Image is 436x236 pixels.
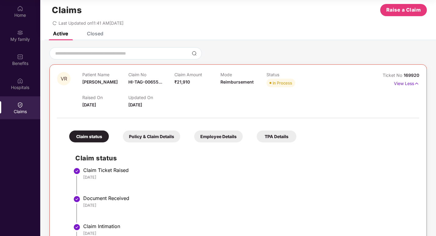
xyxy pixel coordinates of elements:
[82,102,96,107] span: [DATE]
[174,79,190,84] span: ₹21,910
[83,174,413,180] div: [DATE]
[73,223,80,231] img: svg+xml;base64,PHN2ZyBpZD0iU3RlcC1Eb25lLTMyeDMyIiB4bWxucz0iaHR0cDovL3d3dy53My5vcmcvMjAwMC9zdmciIH...
[174,72,220,77] p: Claim Amount
[380,4,427,16] button: Raise a Claim
[69,131,109,142] div: Claim status
[128,72,174,77] p: Claim No
[273,80,292,86] div: In Process
[394,79,419,87] p: View Less
[83,195,413,201] div: Document Received
[52,20,57,26] span: redo
[414,80,419,87] img: svg+xml;base64,PHN2ZyB4bWxucz0iaHR0cDovL3d3dy53My5vcmcvMjAwMC9zdmciIHdpZHRoPSIxNyIgaGVpZ2h0PSIxNy...
[53,30,68,37] div: Active
[386,6,421,14] span: Raise a Claim
[83,231,413,236] div: [DATE]
[83,202,413,208] div: [DATE]
[82,79,118,84] span: [PERSON_NAME]
[73,195,80,203] img: svg+xml;base64,PHN2ZyBpZD0iU3RlcC1Eb25lLTMyeDMyIiB4bWxucz0iaHR0cDovL3d3dy53My5vcmcvMjAwMC9zdmciIH...
[17,30,23,36] img: svg+xml;base64,PHN2ZyB3aWR0aD0iMjAiIGhlaWdodD0iMjAiIHZpZXdCb3g9IjAgMCAyMCAyMCIgZmlsbD0ibm9uZSIgeG...
[17,5,23,12] img: svg+xml;base64,PHN2ZyBpZD0iSG9tZSIgeG1sbnM9Imh0dHA6Ly93d3cudzMub3JnLzIwMDAvc3ZnIiB3aWR0aD0iMjAiIG...
[220,79,254,84] span: Reimbursement
[266,72,313,77] p: Status
[17,102,23,108] img: svg+xml;base64,PHN2ZyBpZD0iQ2xhaW0iIHhtbG5zPSJodHRwOi8vd3d3LnczLm9yZy8yMDAwL3N2ZyIgd2lkdGg9IjIwIi...
[17,78,23,84] img: svg+xml;base64,PHN2ZyBpZD0iSG9zcGl0YWxzIiB4bWxucz0iaHR0cDovL3d3dy53My5vcmcvMjAwMC9zdmciIHdpZHRoPS...
[75,153,413,163] h2: Claim status
[82,95,128,100] p: Raised On
[83,167,413,173] div: Claim Ticket Raised
[17,54,23,60] img: svg+xml;base64,PHN2ZyBpZD0iQmVuZWZpdHMiIHhtbG5zPSJodHRwOi8vd3d3LnczLm9yZy8yMDAwL3N2ZyIgd2lkdGg9Ij...
[383,73,404,78] span: Ticket No
[257,131,296,142] div: TPA Details
[404,73,419,78] span: 169920
[194,131,243,142] div: Employee Details
[220,72,266,77] p: Mode
[82,72,128,77] p: Patient Name
[87,30,103,37] div: Closed
[59,20,123,26] span: Last Updated on 11:41 AM[DATE]
[52,5,82,15] h1: Claims
[83,223,413,229] div: Claim Intimation
[123,131,180,142] div: Policy & Claim Details
[128,102,142,107] span: [DATE]
[192,51,197,56] img: svg+xml;base64,PHN2ZyBpZD0iU2VhcmNoLTMyeDMyIiB4bWxucz0iaHR0cDovL3d3dy53My5vcmcvMjAwMC9zdmciIHdpZH...
[73,167,80,175] img: svg+xml;base64,PHN2ZyBpZD0iU3RlcC1Eb25lLTMyeDMyIiB4bWxucz0iaHR0cDovL3d3dy53My5vcmcvMjAwMC9zdmciIH...
[128,79,162,84] span: HI-TAG-00655...
[61,76,67,81] span: VR
[128,95,174,100] p: Updated On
